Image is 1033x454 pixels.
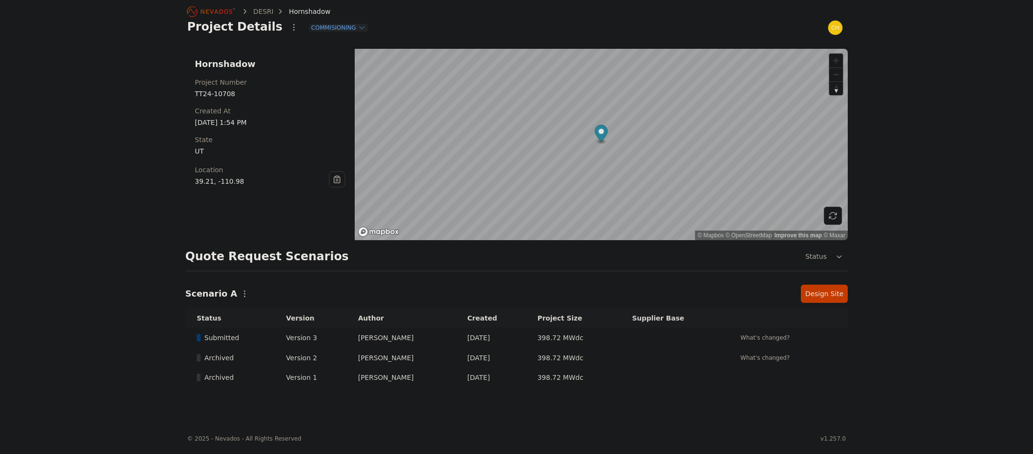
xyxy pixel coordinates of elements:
[275,368,347,387] td: Version 1
[456,368,526,387] td: [DATE]
[526,368,621,387] td: 398.72 MWdc
[456,309,526,328] th: Created
[347,309,456,328] th: Author
[195,89,345,99] div: TT24-10708
[820,435,846,443] div: v1.257.0
[456,348,526,368] td: [DATE]
[620,309,724,328] th: Supplier Base
[736,332,794,343] button: What's changed?
[185,368,848,387] tr: ArchivedVersion 1[PERSON_NAME][DATE]398.72 MWdc
[195,135,345,144] div: State
[829,81,843,95] button: Reset bearing to north
[829,67,843,81] button: Zoom out
[195,78,345,87] div: Project Number
[736,353,794,363] button: What's changed?
[828,20,843,35] img: chris.young@nevados.solar
[187,435,302,443] div: © 2025 - Nevados - All Rights Reserved
[195,106,345,116] div: Created At
[275,348,347,368] td: Version 2
[823,232,845,239] a: Maxar
[726,232,772,239] a: OpenStreetMap
[697,232,724,239] a: Mapbox
[347,328,456,348] td: [PERSON_NAME]
[187,4,331,19] nav: Breadcrumb
[801,252,827,261] span: Status
[829,54,843,67] button: Zoom in
[797,248,848,265] button: Status
[197,333,270,343] div: Submitted
[456,328,526,348] td: [DATE]
[347,368,456,387] td: [PERSON_NAME]
[595,125,607,144] div: Map marker
[185,328,848,348] tr: SubmittedVersion 3[PERSON_NAME][DATE]398.72 MWdcWhat's changed?
[275,7,330,16] div: Hornshadow
[358,226,400,237] a: Mapbox homepage
[197,353,270,363] div: Archived
[275,309,347,328] th: Version
[185,348,848,368] tr: ArchivedVersion 2[PERSON_NAME][DATE]398.72 MWdcWhat's changed?
[195,58,345,70] h2: Hornshadow
[526,309,621,328] th: Project Size
[801,285,848,303] a: Design Site
[526,348,621,368] td: 398.72 MWdc
[355,49,848,240] canvas: Map
[195,165,329,175] div: Location
[185,249,348,264] h2: Quote Request Scenarios
[195,118,345,127] div: [DATE] 1:54 PM
[775,232,822,239] a: Improve this map
[195,177,329,186] div: 39.21, -110.98
[185,309,275,328] th: Status
[829,82,843,95] span: Reset bearing to north
[347,348,456,368] td: [PERSON_NAME]
[275,328,347,348] td: Version 3
[309,24,367,32] button: Commisioning
[197,373,270,382] div: Archived
[185,287,237,300] h2: Scenario A
[187,19,282,34] h1: Project Details
[526,328,621,348] td: 398.72 MWdc
[253,7,273,16] a: DESRI
[195,146,345,156] div: UT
